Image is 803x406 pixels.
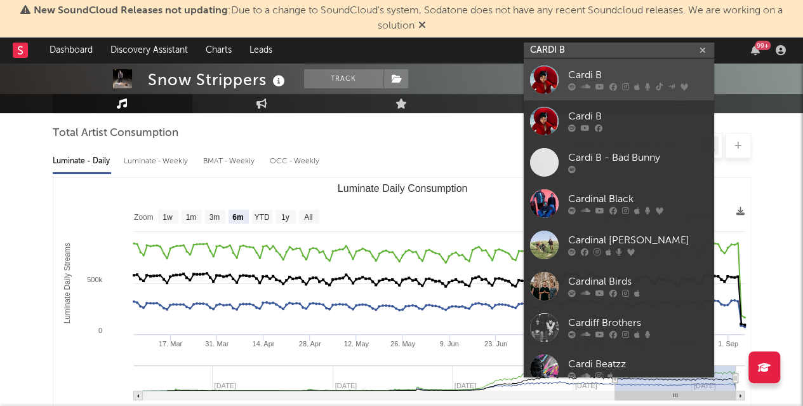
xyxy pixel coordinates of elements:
text: 9. Jun [439,340,458,348]
text: 1w [163,213,173,222]
div: Snow Strippers [148,69,288,90]
div: Cardinal Black [568,192,708,207]
button: Track [304,69,383,88]
a: Cardinal [PERSON_NAME] [524,224,714,266]
text: 500k [87,276,102,283]
text: 31. Mar [205,340,229,348]
text: 1. Sep [717,340,738,348]
div: BMAT - Weekly [203,151,257,172]
text: 3m [209,213,220,222]
text: 12. May [343,340,369,348]
text: 6m [232,213,243,222]
text: 1m [185,213,196,222]
text: 26. May [390,340,415,348]
a: Cardi Beatzz [524,348,714,389]
a: Cardi B - Bad Bunny [524,142,714,183]
text: 14. Apr [252,340,274,348]
div: Cardinal Birds [568,274,708,290]
div: Cardi B - Bad Bunny [568,151,708,166]
a: Charts [197,37,241,63]
input: Search for artists [524,43,714,58]
text: Luminate Daily Streams [63,243,72,323]
a: Dashboard [41,37,102,63]
span: Total Artist Consumption [53,126,178,141]
text: 23. Jun [484,340,507,348]
span: Dismiss [418,21,426,31]
a: Cardi B [524,59,714,100]
a: Discovery Assistant [102,37,197,63]
div: Cardi Beatzz [568,357,708,372]
div: Cardi B [568,68,708,83]
span: Music [53,100,98,116]
a: Leads [241,37,281,63]
text: YTD [254,213,269,222]
text: 28. Apr [298,340,321,348]
text: All [304,213,312,222]
span: New SoundCloud Releases not updating [34,6,228,16]
text: 0 [98,327,102,334]
button: 99+ [751,45,760,55]
div: Luminate - Daily [53,151,111,172]
span: : Due to a change to SoundCloud's system, Sodatone does not have any recent Soundcloud releases. ... [34,6,783,31]
text: 17. Mar [158,340,182,348]
div: Luminate - Weekly [124,151,190,172]
a: Cardinal Black [524,183,714,224]
a: Cardiff Brothers [524,307,714,348]
div: Cardinal [PERSON_NAME] [568,233,708,248]
a: Cardinal Birds [524,266,714,307]
div: Cardi B [568,109,708,125]
text: 1y [281,213,289,222]
div: Cardiff Brothers [568,316,708,331]
a: Cardi B [524,100,714,142]
div: 99 + [755,41,771,50]
text: Luminate Daily Consumption [337,183,467,194]
text: Zoom [134,213,154,222]
div: OCC - Weekly [270,151,321,172]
